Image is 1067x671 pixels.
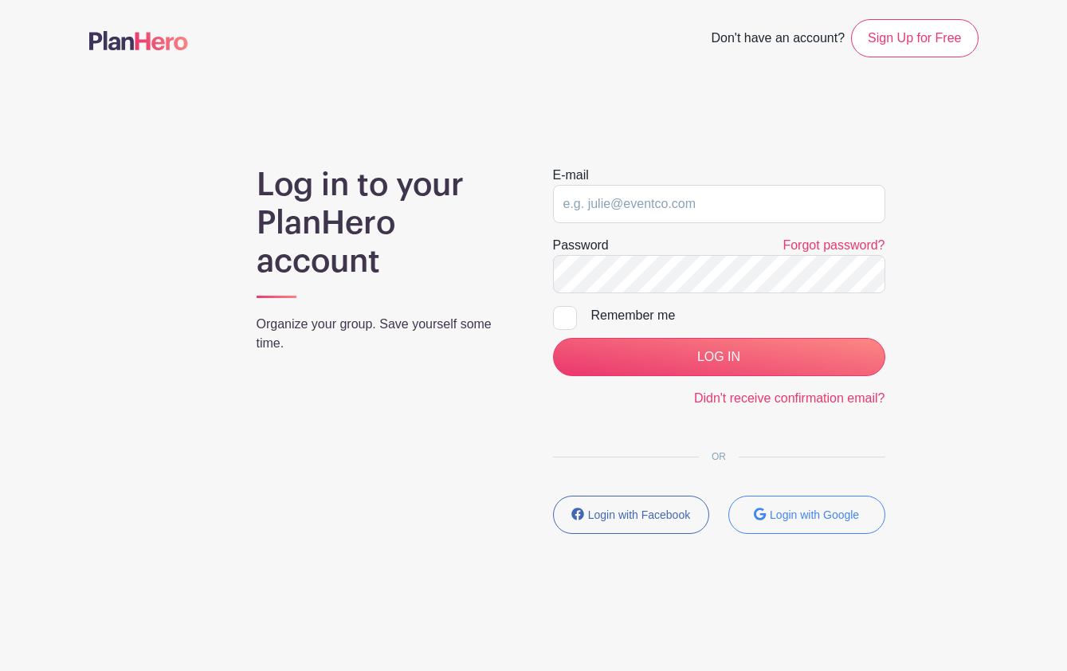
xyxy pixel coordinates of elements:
[553,166,589,185] label: E-mail
[257,166,515,281] h1: Log in to your PlanHero account
[728,496,885,534] button: Login with Google
[699,451,739,462] span: OR
[783,238,885,252] a: Forgot password?
[694,391,885,405] a: Didn't receive confirmation email?
[89,31,188,50] img: logo-507f7623f17ff9eddc593b1ce0a138ce2505c220e1c5a4e2b4648c50719b7d32.svg
[770,508,859,521] small: Login with Google
[591,306,885,325] div: Remember me
[553,185,885,223] input: e.g. julie@eventco.com
[711,22,845,57] span: Don't have an account?
[851,19,978,57] a: Sign Up for Free
[553,236,609,255] label: Password
[257,315,515,353] p: Organize your group. Save yourself some time.
[588,508,690,521] small: Login with Facebook
[553,338,885,376] input: LOG IN
[553,496,710,534] button: Login with Facebook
